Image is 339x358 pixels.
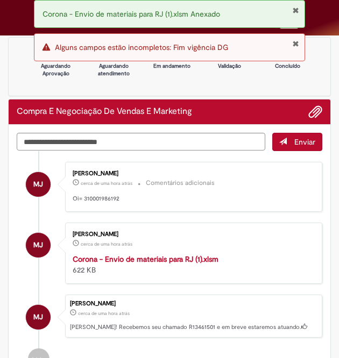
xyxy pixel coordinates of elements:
[33,5,89,27] img: ServiceNow
[73,254,311,275] div: 622 KB
[78,310,130,317] time: 29/08/2025 10:32:01
[81,241,132,247] span: cerca de uma hora atrás
[70,300,316,307] div: [PERSON_NAME]
[73,254,218,264] a: Corona - Envio de materiais para RJ (1).xlsm
[81,180,132,187] span: cerca de uma hora atrás
[33,304,43,330] span: MJ
[92,62,135,78] p: Aguardando atendimento
[33,171,43,197] span: MJ
[292,6,299,15] button: Fechar Notificação
[43,9,220,19] span: Corona - Envio de materiais para RJ (1).xlsm Anexado
[26,305,51,330] div: Maria Luiza Ribeiro Jose
[26,233,51,257] div: Maria Luiza Ribeiro Jose
[292,39,299,48] button: Fechar Notificação
[272,133,322,151] button: Enviar
[17,133,265,151] textarea: Digite sua mensagem aqui...
[73,195,311,203] p: Oi= 310001986192
[34,62,77,78] p: Aguardando Aprovação
[70,323,316,332] p: [PERSON_NAME]! Recebemos seu chamado R13461501 e em breve estaremos atuando.
[17,295,322,338] li: Maria Luiza Ribeiro Jose
[308,105,322,119] button: Adicionar anexos
[73,170,311,177] div: [PERSON_NAME]
[81,180,132,187] time: 29/08/2025 10:32:37
[78,310,130,317] span: cerca de uma hora atrás
[73,231,311,238] div: [PERSON_NAME]
[146,178,215,188] small: Comentários adicionais
[33,232,43,258] span: MJ
[294,137,315,147] span: Enviar
[17,107,192,117] h2: Compra E Negociação De Vendas E Marketing Histórico de tíquete
[26,172,51,197] div: Maria Luiza Ribeiro Jose
[55,42,228,52] span: Alguns campos estão incompletos: Fim vigência DG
